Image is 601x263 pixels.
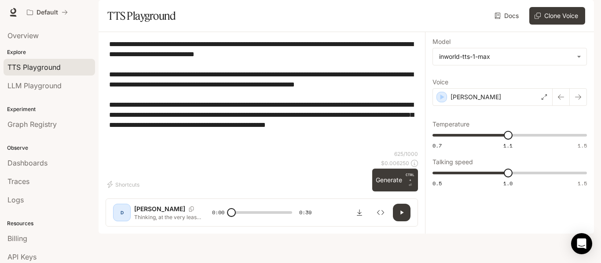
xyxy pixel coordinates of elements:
[115,205,129,220] div: D
[432,142,442,149] span: 0.7
[571,233,592,254] div: Open Intercom Messenger
[432,79,448,85] p: Voice
[503,142,513,149] span: 1.1
[432,39,451,45] p: Model
[432,121,469,127] p: Temperature
[432,180,442,187] span: 0.5
[406,172,414,188] p: ⏎
[372,169,418,191] button: GenerateCTRL +⏎
[134,205,185,213] p: [PERSON_NAME]
[529,7,585,25] button: Clone Voice
[134,213,202,221] p: Thinking, at the very least, that they had found another witness to the crime, police arrived out...
[107,7,176,25] h1: TTS Playground
[493,7,522,25] a: Docs
[578,180,587,187] span: 1.5
[372,204,389,221] button: Inspect
[106,177,143,191] button: Shortcuts
[212,208,224,217] span: 0:00
[185,206,198,212] button: Copy Voice ID
[432,159,473,165] p: Talking speed
[433,48,586,65] div: inworld-tts-1-max
[351,204,368,221] button: Download audio
[578,142,587,149] span: 1.5
[299,208,311,217] span: 0:39
[451,93,501,101] p: [PERSON_NAME]
[37,9,58,16] p: Default
[23,4,72,21] button: All workspaces
[439,52,572,61] div: inworld-tts-1-max
[406,172,414,183] p: CTRL +
[503,180,513,187] span: 1.0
